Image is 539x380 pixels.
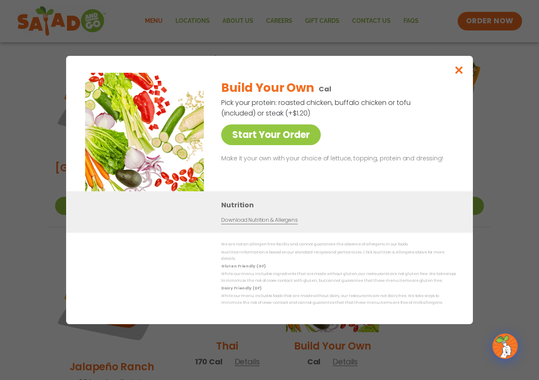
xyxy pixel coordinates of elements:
[221,216,297,224] a: Download Nutrition & Allergens
[221,241,456,248] p: We are not an allergen free facility and cannot guarantee the absence of allergens in our foods.
[221,264,265,269] strong: Gluten Friendly (GF)
[221,124,321,145] a: Start Your Order
[221,200,460,210] h3: Nutrition
[221,271,456,284] p: While our menu includes ingredients that are made without gluten, our restaurants are not gluten ...
[493,334,517,358] img: wpChatIcon
[221,79,314,97] h2: Build Your Own
[85,73,204,191] img: Featured product photo for Build Your Own
[319,84,331,94] p: Cal
[445,56,473,84] button: Close modal
[221,249,456,262] p: Nutrition information is based on our standard recipes and portion sizes. Click Nutrition & Aller...
[221,286,261,291] strong: Dairy Friendly (DF)
[221,97,412,118] p: Pick your protein: roasted chicken, buffalo chicken or tofu (included) or steak (+$1.20)
[221,154,453,164] p: Make it your own with your choice of lettuce, topping, protein and dressing!
[221,293,456,306] p: While our menu includes foods that are made without dairy, our restaurants are not dairy free. We...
